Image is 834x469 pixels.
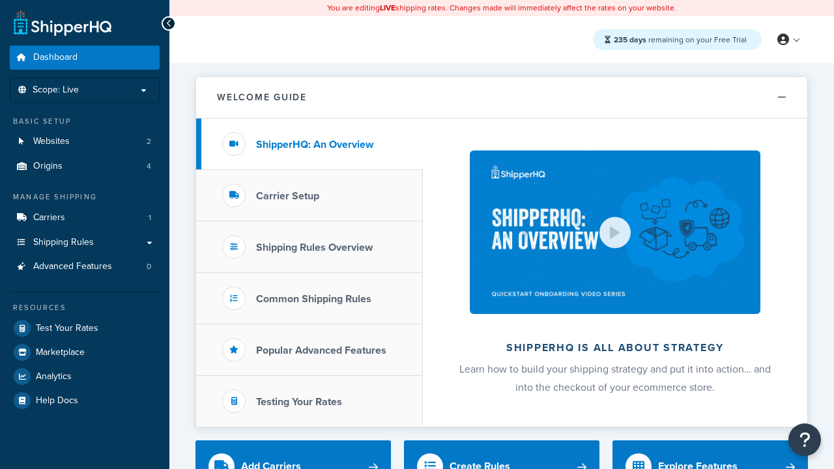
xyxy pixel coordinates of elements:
[36,323,98,334] span: Test Your Rates
[10,389,160,412] a: Help Docs
[33,52,78,63] span: Dashboard
[10,255,160,279] li: Advanced Features
[256,293,371,305] h3: Common Shipping Rules
[256,396,342,408] h3: Testing Your Rates
[149,212,151,223] span: 1
[10,302,160,313] div: Resources
[33,212,65,223] span: Carriers
[256,139,373,150] h3: ShipperHQ: An Overview
[33,161,63,172] span: Origins
[10,206,160,230] a: Carriers1
[10,317,160,340] a: Test Your Rates
[33,261,112,272] span: Advanced Features
[10,192,160,203] div: Manage Shipping
[36,395,78,406] span: Help Docs
[10,365,160,388] a: Analytics
[788,423,821,456] button: Open Resource Center
[614,34,747,46] span: remaining on your Free Trial
[196,77,807,119] button: Welcome Guide
[33,237,94,248] span: Shipping Rules
[147,161,151,172] span: 4
[380,2,395,14] b: LIVE
[147,261,151,272] span: 0
[457,342,773,354] h2: ShipperHQ is all about strategy
[614,34,646,46] strong: 235 days
[10,231,160,255] a: Shipping Rules
[217,92,307,102] h2: Welcome Guide
[10,130,160,154] li: Websites
[10,130,160,154] a: Websites2
[10,154,160,178] a: Origins4
[33,136,70,147] span: Websites
[459,362,771,395] span: Learn how to build your shipping strategy and put it into action… and into the checkout of your e...
[36,347,85,358] span: Marketplace
[10,255,160,279] a: Advanced Features0
[470,150,760,314] img: ShipperHQ is all about strategy
[36,371,72,382] span: Analytics
[10,341,160,364] a: Marketplace
[33,85,79,96] span: Scope: Live
[256,345,386,356] h3: Popular Advanced Features
[147,136,151,147] span: 2
[256,190,319,202] h3: Carrier Setup
[10,46,160,70] a: Dashboard
[10,116,160,127] div: Basic Setup
[10,154,160,178] li: Origins
[10,206,160,230] li: Carriers
[256,242,373,253] h3: Shipping Rules Overview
